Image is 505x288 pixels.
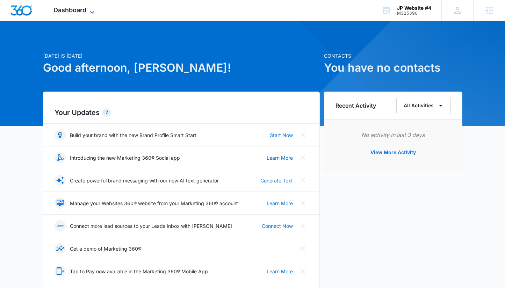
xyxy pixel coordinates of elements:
h1: You have no contacts [324,59,462,76]
div: account name [397,5,431,11]
button: View More Activity [363,144,423,161]
h6: Recent Activity [336,101,376,110]
button: Close [297,129,308,141]
a: Learn More [267,268,293,275]
a: Start Now [270,131,293,139]
a: Learn More [267,200,293,207]
p: Tap to Pay now available in the Marketing 360® Mobile App [70,268,208,275]
div: account id [397,11,431,16]
p: Get a demo of Marketing 360® [70,245,141,252]
a: Learn More [267,154,293,161]
a: Connect Now [262,222,293,230]
span: Dashboard [53,6,86,14]
p: Manage your Websites 360® website from your Marketing 360® account [70,200,238,207]
button: Close [297,220,308,231]
p: Contacts [324,52,462,59]
div: 7 [102,108,111,117]
h1: Good afternoon, [PERSON_NAME]! [43,59,320,76]
button: Close [297,152,308,163]
p: Connect more lead sources to your Leads Inbox with [PERSON_NAME] [70,222,232,230]
button: Close [297,243,308,254]
button: All Activities [396,97,451,114]
p: Build your brand with the new Brand Profile Smart Start [70,131,196,139]
p: No activity in last 3 days [336,131,451,139]
a: Generate Text [260,177,293,184]
button: Close [297,197,308,209]
p: [DATE] is [DATE] [43,52,320,59]
button: Close [297,175,308,186]
p: Create powerful brand messaging with our new AI text generator [70,177,219,184]
h2: Your Updates [55,107,308,118]
button: Close [297,266,308,277]
p: Introducing the new Marketing 360® Social app [70,154,180,161]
